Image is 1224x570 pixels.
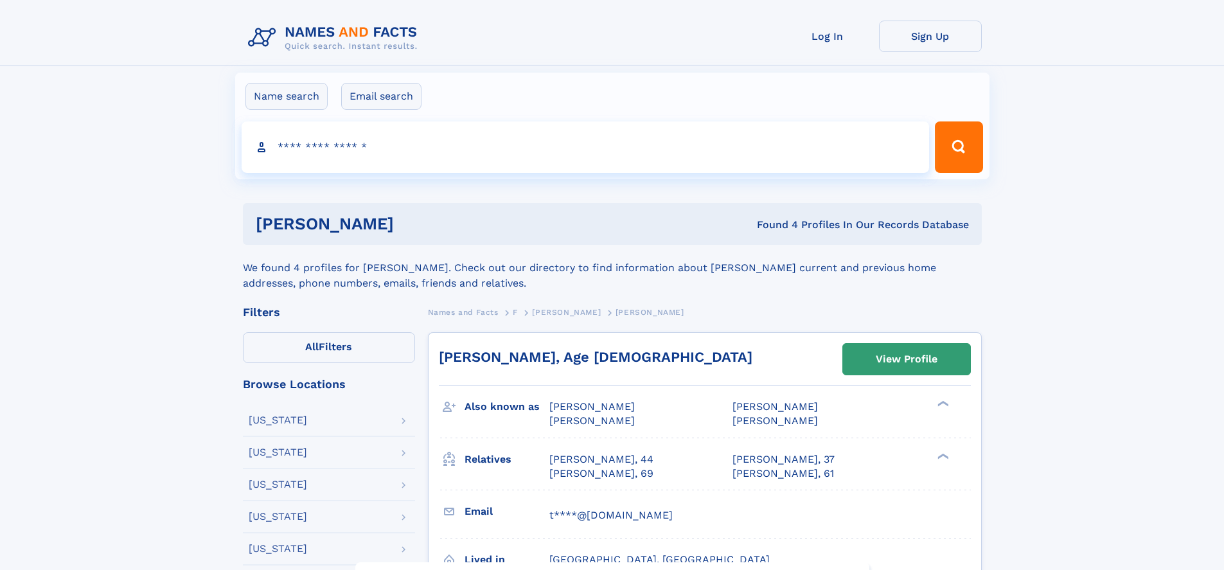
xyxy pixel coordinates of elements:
[616,308,684,317] span: [PERSON_NAME]
[575,218,969,232] div: Found 4 Profiles In Our Records Database
[243,21,428,55] img: Logo Names and Facts
[732,467,834,481] a: [PERSON_NAME], 61
[249,447,307,458] div: [US_STATE]
[242,121,930,173] input: search input
[243,245,982,291] div: We found 4 profiles for [PERSON_NAME]. Check out our directory to find information about [PERSON_...
[876,344,937,374] div: View Profile
[732,414,818,427] span: [PERSON_NAME]
[305,341,319,353] span: All
[439,349,752,365] a: [PERSON_NAME], Age [DEMOGRAPHIC_DATA]
[776,21,879,52] a: Log In
[549,414,635,427] span: [PERSON_NAME]
[513,308,518,317] span: F
[465,396,549,418] h3: Also known as
[249,479,307,490] div: [US_STATE]
[465,501,549,522] h3: Email
[732,452,835,467] a: [PERSON_NAME], 37
[732,400,818,413] span: [PERSON_NAME]
[934,400,950,408] div: ❯
[549,400,635,413] span: [PERSON_NAME]
[934,452,950,460] div: ❯
[341,83,421,110] label: Email search
[513,304,518,320] a: F
[243,307,415,318] div: Filters
[249,415,307,425] div: [US_STATE]
[245,83,328,110] label: Name search
[549,452,653,467] a: [PERSON_NAME], 44
[549,553,770,566] span: [GEOGRAPHIC_DATA], [GEOGRAPHIC_DATA]
[249,544,307,554] div: [US_STATE]
[256,216,576,232] h1: [PERSON_NAME]
[249,512,307,522] div: [US_STATE]
[465,449,549,470] h3: Relatives
[879,21,982,52] a: Sign Up
[243,332,415,363] label: Filters
[532,304,601,320] a: [PERSON_NAME]
[935,121,982,173] button: Search Button
[549,467,653,481] a: [PERSON_NAME], 69
[428,304,499,320] a: Names and Facts
[532,308,601,317] span: [PERSON_NAME]
[843,344,970,375] a: View Profile
[243,379,415,390] div: Browse Locations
